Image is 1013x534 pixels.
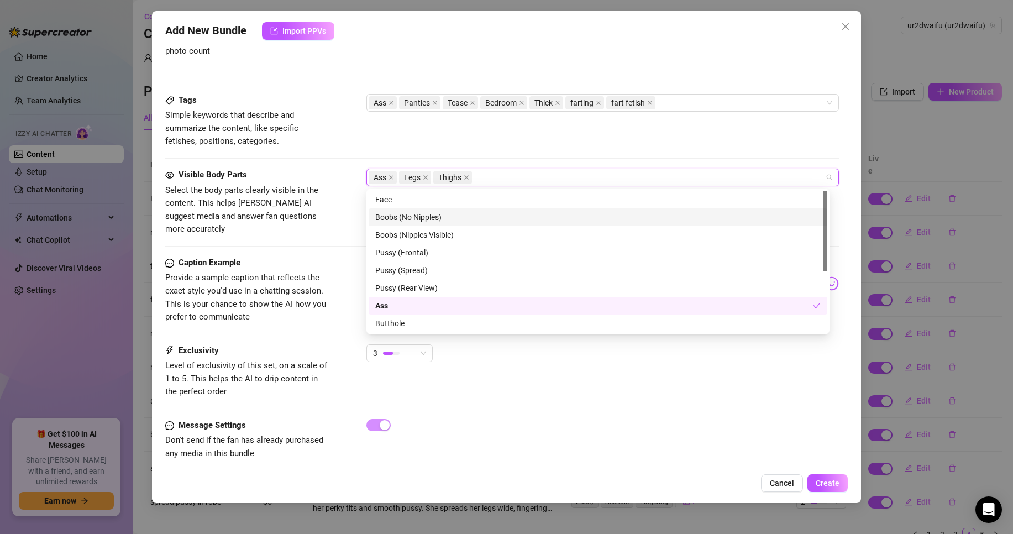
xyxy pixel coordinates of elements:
[807,474,848,492] button: Create
[611,97,645,109] span: fart fetish
[165,273,326,322] span: Provide a sample caption that reflects the exact style you'd use in a chatting session. This is y...
[375,193,821,206] div: Face
[165,344,174,358] span: thunderbolt
[270,27,278,35] span: import
[374,97,386,109] span: Ass
[179,95,197,105] strong: Tags
[369,244,827,261] div: Pussy (Frontal)
[165,96,174,105] span: tag
[179,258,240,268] strong: Caption Example
[464,175,469,180] span: close
[534,97,553,109] span: Thick
[399,171,431,184] span: Legs
[448,97,468,109] span: Tease
[179,170,247,180] strong: Visible Body Parts
[841,22,850,31] span: close
[816,479,839,488] span: Create
[438,171,461,184] span: Thighs
[165,419,174,432] span: message
[165,22,246,40] span: Add New Bundle
[555,100,560,106] span: close
[375,300,813,312] div: Ass
[443,96,478,109] span: Tease
[389,100,394,106] span: close
[433,171,472,184] span: Thighs
[485,97,517,109] span: Bedroom
[369,297,827,315] div: Ass
[519,100,524,106] span: close
[404,171,421,184] span: Legs
[529,96,563,109] span: Thick
[837,18,854,35] button: Close
[369,96,397,109] span: Ass
[369,315,827,332] div: Butthole
[165,185,318,234] span: Select the body parts clearly visible in the content. This helps [PERSON_NAME] AI suggest media a...
[375,282,821,294] div: Pussy (Rear View)
[375,211,821,223] div: Boobs (No Nipples)
[423,175,428,180] span: close
[606,96,655,109] span: fart fetish
[975,496,1002,523] div: Open Intercom Messenger
[570,97,594,109] span: farting
[432,100,438,106] span: close
[374,171,386,184] span: Ass
[399,96,440,109] span: Panties
[165,256,174,270] span: message
[165,435,323,458] span: Don't send if the fan has already purchased any media in this bundle
[375,247,821,259] div: Pussy (Frontal)
[761,474,803,492] button: Cancel
[470,100,475,106] span: close
[565,96,604,109] span: farting
[375,317,821,329] div: Butthole
[262,22,334,40] button: Import PPVs
[165,171,174,180] span: eye
[375,229,821,241] div: Boobs (Nipples Visible)
[165,110,298,146] span: Simple keywords that describe and summarize the content, like specific fetishes, positions, categ...
[813,302,821,310] span: check
[404,97,430,109] span: Panties
[282,27,326,35] span: Import PPVs
[647,100,653,106] span: close
[369,191,827,208] div: Face
[373,345,377,362] span: 3
[369,226,827,244] div: Boobs (Nipples Visible)
[596,100,601,106] span: close
[165,360,327,396] span: Level of exclusivity of this set, on a scale of 1 to 5. This helps the AI to drip content in the ...
[369,279,827,297] div: Pussy (Rear View)
[770,479,794,488] span: Cancel
[179,345,219,355] strong: Exclusivity
[837,22,854,31] span: Close
[825,276,839,291] img: svg%3e
[369,261,827,279] div: Pussy (Spread)
[480,96,527,109] span: Bedroom
[369,171,397,184] span: Ass
[179,420,246,430] strong: Message Settings
[375,264,821,276] div: Pussy (Spread)
[389,175,394,180] span: close
[369,208,827,226] div: Boobs (No Nipples)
